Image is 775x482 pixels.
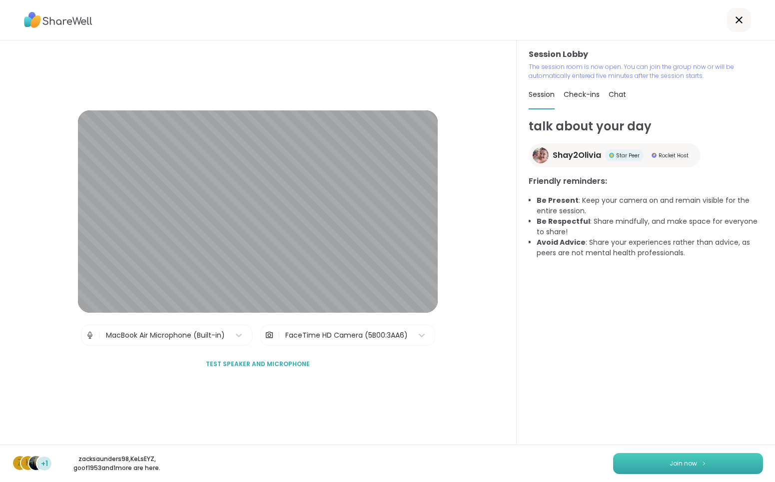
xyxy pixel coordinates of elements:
span: z [17,457,22,470]
img: Star Peer [609,153,614,158]
div: FaceTime HD Camera (5B00:3AA6) [285,330,408,341]
button: Test speaker and microphone [202,354,314,375]
span: Session [529,89,555,99]
a: Shay2OliviaShay2OliviaStar PeerStar PeerRocket HostRocket Host [529,143,701,167]
span: Check-ins [564,89,600,99]
span: | [278,325,280,345]
span: Star Peer [616,152,640,159]
span: +1 [41,459,48,469]
h3: Friendly reminders: [529,175,763,187]
img: Camera [265,325,274,345]
li: : Share mindfully, and make space for everyone to share! [537,216,763,237]
h3: Session Lobby [529,48,763,60]
button: Join now [613,453,763,474]
span: Join now [670,459,697,468]
p: zacksaunders98 , KeLsEYZ , goof1953 and 1 more are here. [61,455,173,473]
span: Rocket Host [659,152,689,159]
img: ShareWell Logomark [701,461,707,466]
h1: talk about your day [529,117,763,135]
span: Chat [609,89,626,99]
img: goof1953 [29,456,43,470]
img: Rocket Host [652,153,657,158]
img: Shay2Olivia [533,147,549,163]
img: ShareWell Logo [24,8,92,31]
span: | [98,325,101,345]
p: The session room is now open. You can join the group now or will be automatically entered five mi... [529,62,763,80]
div: MacBook Air Microphone (Built-in) [106,330,225,341]
b: Avoid Advice [537,237,586,247]
b: Be Present [537,195,579,205]
li: : Keep your camera on and remain visible for the entire session. [537,195,763,216]
span: K [25,457,30,470]
span: Shay2Olivia [553,149,601,161]
li: : Share your experiences rather than advice, as peers are not mental health professionals. [537,237,763,258]
span: Test speaker and microphone [206,360,310,369]
b: Be Respectful [537,216,590,226]
img: Microphone [85,325,94,345]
